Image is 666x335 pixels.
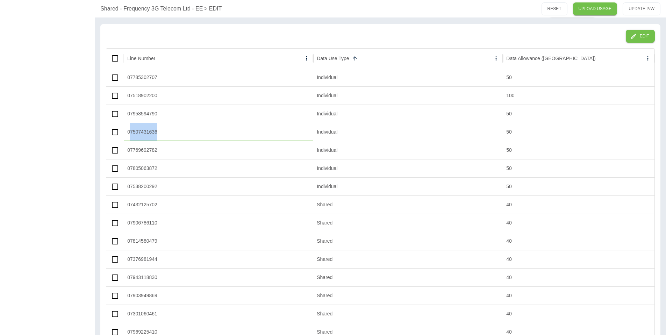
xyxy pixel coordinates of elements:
[313,141,503,159] div: Individual
[313,286,503,305] div: Shared
[503,214,654,232] div: 40
[503,177,654,195] div: 50
[124,250,313,268] div: 07376981944
[313,159,503,177] div: Individual
[643,54,653,63] button: Data Allowance (GB) column menu
[491,54,501,63] button: Data Use Type column menu
[313,250,503,268] div: Shared
[313,177,503,195] div: Individual
[209,5,222,13] a: EDIT
[124,195,313,214] div: 07432125702
[503,268,654,286] div: 40
[503,159,654,177] div: 50
[503,250,654,268] div: 40
[100,5,203,13] a: Shared - Frequency 3G Telecom Ltd - EE
[503,105,654,123] div: 50
[124,68,313,86] div: 07785302707
[313,214,503,232] div: Shared
[313,232,503,250] div: Shared
[626,30,655,43] button: Edit
[302,54,311,63] button: Line Number column menu
[503,86,654,105] div: 100
[124,305,313,323] div: 07301060461
[503,141,654,159] div: 50
[124,214,313,232] div: 07906786110
[503,232,654,250] div: 40
[204,5,207,13] p: >
[124,159,313,177] div: 07805063872
[124,177,313,195] div: 07538200292
[313,195,503,214] div: Shared
[313,68,503,86] div: Individual
[503,123,654,141] div: 50
[124,141,313,159] div: 07769692782
[127,56,155,61] div: Line Number
[350,54,360,63] button: Sort
[503,195,654,214] div: 40
[503,305,654,323] div: 40
[623,2,660,15] button: UPDATE P/W
[313,105,503,123] div: Individual
[503,286,654,305] div: 40
[313,123,503,141] div: Individual
[124,86,313,105] div: 07518902200
[313,305,503,323] div: Shared
[124,286,313,305] div: 07903949869
[506,56,595,61] div: Data Allowance ([GEOGRAPHIC_DATA])
[573,2,617,15] a: UPLOAD USAGE
[503,68,654,86] div: 50
[124,123,313,141] div: 07507431636
[124,268,313,286] div: 07943118830
[313,268,503,286] div: Shared
[124,105,313,123] div: 07958594790
[313,86,503,105] div: Individual
[542,2,567,15] button: RESET
[317,56,349,61] div: Data Use Type
[124,232,313,250] div: 07814580479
